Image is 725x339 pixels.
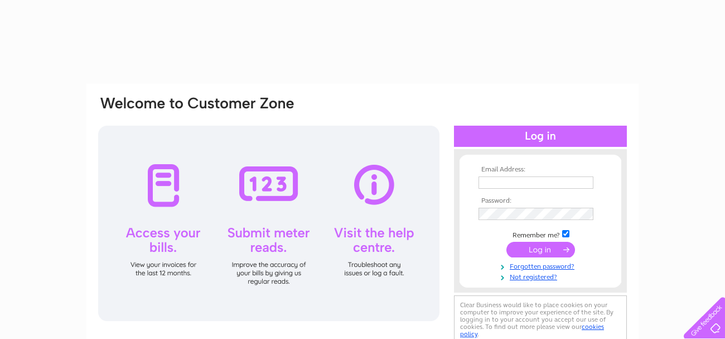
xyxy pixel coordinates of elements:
[460,323,604,338] a: cookies policy
[476,166,605,174] th: Email Address:
[506,242,575,257] input: Submit
[476,197,605,205] th: Password:
[476,228,605,240] td: Remember me?
[478,271,605,281] a: Not registered?
[478,260,605,271] a: Forgotten password?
